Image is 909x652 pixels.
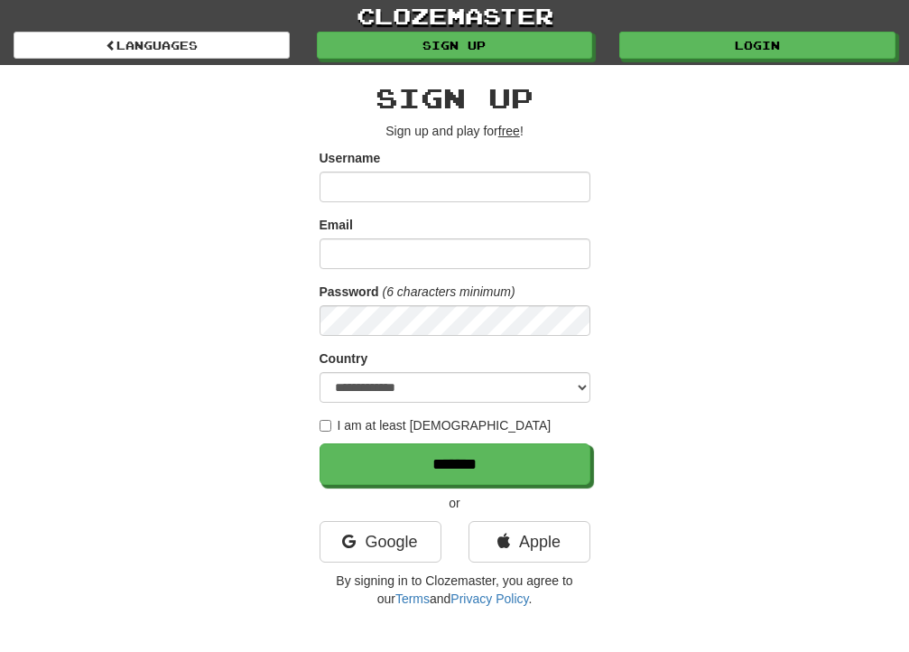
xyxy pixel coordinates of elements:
a: Google [320,521,441,563]
a: Privacy Policy [450,591,528,606]
p: By signing in to Clozemaster, you agree to our and . [320,572,590,608]
a: Apple [468,521,590,563]
p: Sign up and play for ! [320,122,590,140]
a: Languages [14,32,290,59]
u: free [498,124,520,138]
em: (6 characters minimum) [383,284,515,299]
a: Terms [395,591,430,606]
p: or [320,494,590,512]
a: Sign up [317,32,593,59]
label: Password [320,283,379,301]
input: I am at least [DEMOGRAPHIC_DATA] [320,420,331,432]
h2: Sign up [320,83,590,113]
label: Username [320,149,381,167]
label: Email [320,216,353,234]
label: Country [320,349,368,368]
label: I am at least [DEMOGRAPHIC_DATA] [320,416,552,434]
a: Login [619,32,895,59]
